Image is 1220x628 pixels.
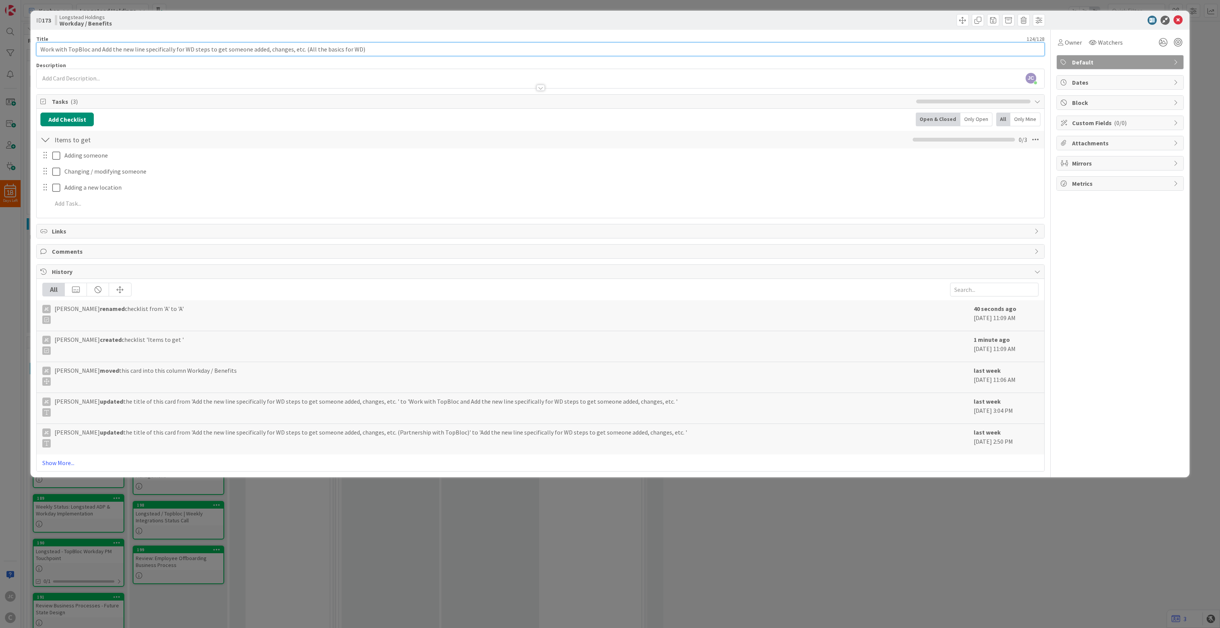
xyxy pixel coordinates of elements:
b: moved [100,367,119,374]
div: [DATE] 2:50 PM [974,428,1039,451]
span: History [52,267,1031,276]
b: 40 seconds ago [974,305,1016,312]
span: Block [1072,98,1170,107]
span: ( 0/0 ) [1114,119,1127,127]
b: 173 [42,16,51,24]
input: Add Checklist... [52,133,223,147]
span: Owner [1065,38,1082,47]
span: [PERSON_NAME] checklist 'Items to get ' [55,335,184,355]
div: JC [42,336,51,344]
div: JC [42,367,51,375]
b: last week [974,428,1001,436]
b: updated [100,398,123,405]
span: Metrics [1072,179,1170,188]
span: Comments [52,247,1031,256]
div: JC [42,305,51,313]
p: Changing / modifying someone [64,167,1039,176]
span: Default [1072,58,1170,67]
div: [DATE] 11:06 AM [974,366,1039,389]
span: ( 3 ) [71,98,78,105]
b: updated [100,428,123,436]
div: JC [42,398,51,406]
span: Longstead Holdings [59,14,112,20]
div: JC [42,428,51,437]
input: Search... [950,283,1039,296]
span: Description [36,62,66,69]
b: 1 minute ago [974,336,1010,343]
div: 124 / 128 [51,35,1045,42]
b: last week [974,398,1001,405]
p: Adding a new location [64,183,1039,192]
b: renamed [100,305,125,312]
span: Custom Fields [1072,118,1170,127]
span: 0 / 3 [1019,135,1027,144]
div: [DATE] 11:09 AM [974,335,1039,358]
div: Open & Closed [916,113,960,126]
b: last week [974,367,1001,374]
span: Dates [1072,78,1170,87]
input: type card name here... [36,42,1045,56]
div: [DATE] 11:09 AM [974,304,1039,327]
span: Tasks [52,97,912,106]
span: Links [52,227,1031,236]
b: created [100,336,122,343]
span: ID [36,16,51,25]
span: [PERSON_NAME] the title of this card from 'Add the new line specifically for WD steps to get some... [55,397,677,417]
span: JC [1026,73,1036,84]
p: Adding someone [64,151,1039,160]
span: Attachments [1072,138,1170,148]
div: Only Mine [1010,113,1040,126]
button: Add Checklist [40,113,94,126]
a: Show More... [42,458,1039,467]
span: [PERSON_NAME] this card into this column Workday / Benefits [55,366,237,386]
span: Mirrors [1072,159,1170,168]
b: Workday / Benefits [59,20,112,26]
div: [DATE] 3:04 PM [974,397,1039,420]
span: [PERSON_NAME] the title of this card from 'Add the new line specifically for WD steps to get some... [55,428,687,448]
span: Watchers [1098,38,1123,47]
div: All [996,113,1010,126]
label: Title [36,35,48,42]
div: Only Open [960,113,992,126]
span: [PERSON_NAME] checklist from 'A' to 'A' [55,304,184,324]
div: All [43,283,65,296]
